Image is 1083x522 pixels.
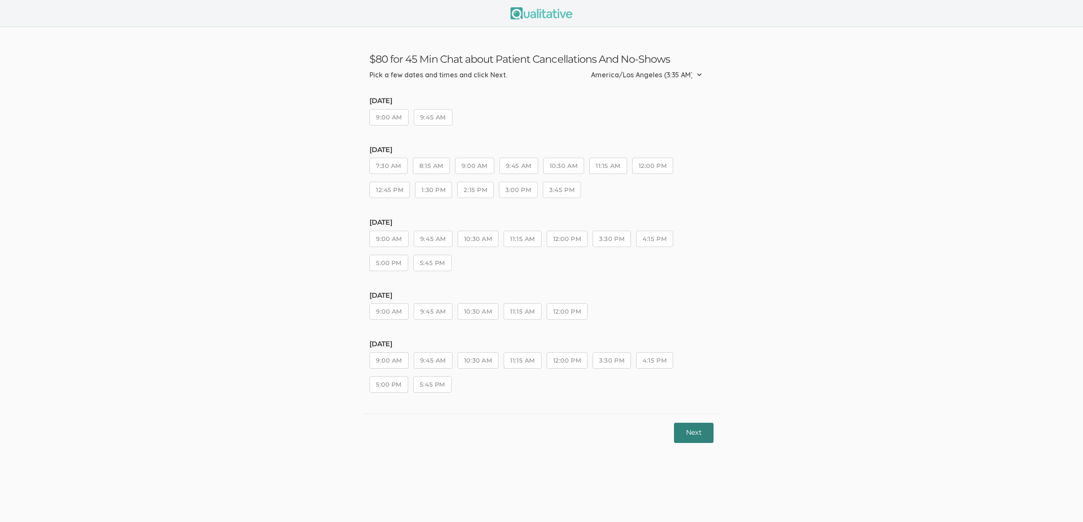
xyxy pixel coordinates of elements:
[547,231,588,247] button: 12:00 PM
[369,97,714,105] h5: [DATE]
[413,158,450,174] button: 8:15 AM
[674,423,714,443] button: Next
[455,158,494,174] button: 9:00 AM
[632,158,673,174] button: 12:00 PM
[593,352,631,369] button: 3:30 PM
[589,158,627,174] button: 11:15 AM
[511,7,572,19] img: Qualitative
[369,340,714,348] h5: [DATE]
[369,146,714,154] h5: [DATE]
[504,352,541,369] button: 11:15 AM
[413,255,452,271] button: 5:45 PM
[369,70,507,80] div: Pick a few dates and times and click Next.
[458,303,498,320] button: 10:30 AM
[543,182,581,198] button: 3:45 PM
[369,376,408,393] button: 5:00 PM
[636,352,673,369] button: 4:15 PM
[369,352,409,369] button: 9:00 AM
[547,352,588,369] button: 12:00 PM
[499,182,538,198] button: 3:00 PM
[414,109,452,125] button: 9:45 AM
[458,352,498,369] button: 10:30 AM
[547,303,588,320] button: 12:00 PM
[369,219,714,226] h5: [DATE]
[543,158,584,174] button: 10:30 AM
[369,182,410,198] button: 12:45 PM
[414,231,452,247] button: 9:45 AM
[636,231,673,247] button: 4:15 PM
[369,231,409,247] button: 9:00 AM
[457,182,494,198] button: 2:15 PM
[415,182,452,198] button: 1:30 PM
[369,303,409,320] button: 9:00 AM
[414,352,452,369] button: 9:45 AM
[499,158,538,174] button: 9:45 AM
[504,303,541,320] button: 11:15 AM
[413,376,452,393] button: 5:45 PM
[369,292,714,299] h5: [DATE]
[369,158,408,174] button: 7:30 AM
[369,109,409,125] button: 9:00 AM
[369,255,408,271] button: 5:00 PM
[414,303,452,320] button: 9:45 AM
[504,231,541,247] button: 11:15 AM
[593,231,631,247] button: 3:30 PM
[458,231,498,247] button: 10:30 AM
[369,53,714,65] h3: $80 for 45 Min Chat about Patient Cancellations And No-Shows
